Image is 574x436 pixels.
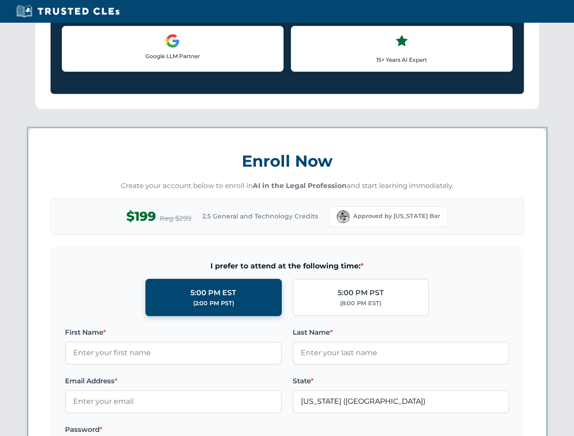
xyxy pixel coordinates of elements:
span: Approved by [US_STATE] Bar [353,212,440,221]
div: 5:00 PM PST [338,287,384,299]
img: Florida Bar [337,210,349,223]
label: Password [65,424,282,435]
p: Create your account below to enroll in and start learning immediately. [50,181,524,191]
input: Enter your email [65,390,282,413]
input: Enter your first name [65,342,282,364]
span: $199 [126,206,156,227]
label: Email Address [65,376,282,386]
p: Google LLM Partner [70,52,276,60]
p: 15+ Years AI Expert [299,55,505,64]
div: 5:00 PM EST [190,287,236,299]
div: (2:00 PM PST) [193,299,234,308]
span: 2.5 General and Technology Credits [202,211,318,221]
label: State [293,376,509,386]
label: First Name [65,327,282,338]
img: Trusted CLEs [14,5,122,18]
h3: Enroll Now [50,147,524,175]
strong: AI in the Legal Profession [253,181,347,190]
input: Florida (FL) [293,390,509,413]
label: Last Name [293,327,509,338]
input: Enter your last name [293,342,509,364]
img: Google [165,34,180,48]
span: I prefer to attend at the following time: [65,260,509,272]
div: (8:00 PM EST) [340,299,381,308]
span: Reg $299 [160,213,191,224]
